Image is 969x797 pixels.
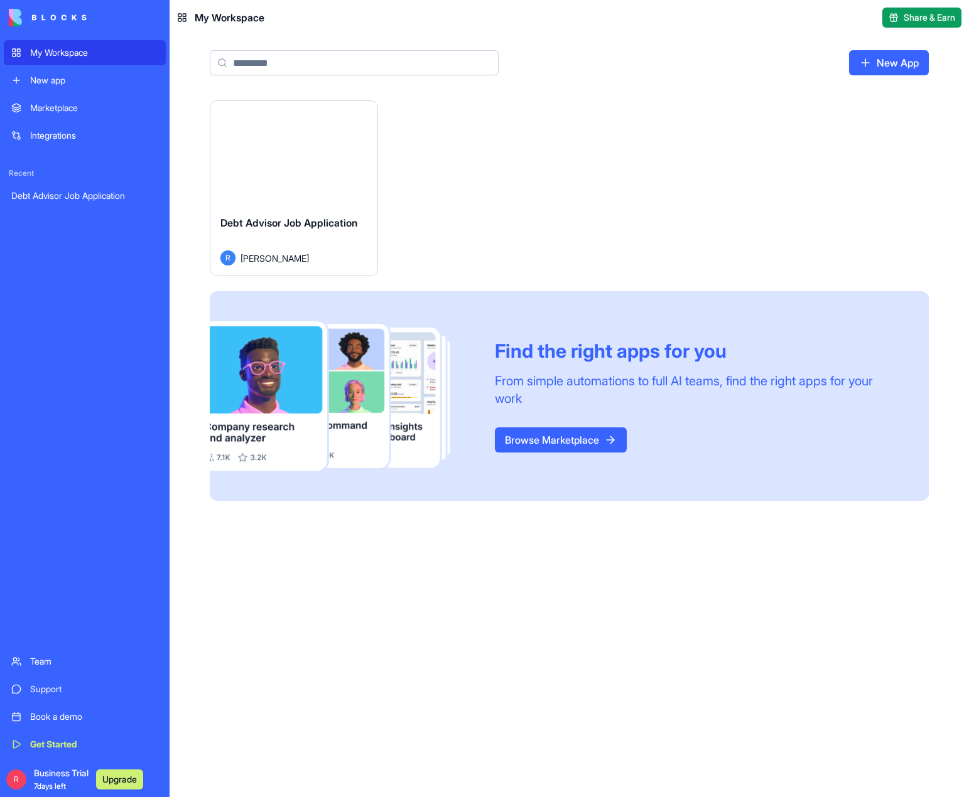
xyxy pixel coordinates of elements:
div: Find the right apps for you [495,340,899,362]
button: Upgrade [96,769,143,789]
a: Support [4,677,166,702]
span: Business Trial [34,767,89,792]
span: [PERSON_NAME] [241,252,309,265]
div: Book a demo [30,710,158,723]
div: Integrations [30,129,158,142]
a: Debt Advisor Job ApplicationR[PERSON_NAME] [210,100,378,276]
div: New app [30,74,158,87]
span: Recent [4,168,166,178]
div: From simple automations to full AI teams, find the right apps for your work [495,372,899,407]
div: Team [30,655,158,668]
a: Integrations [4,123,166,148]
button: Share & Earn [882,8,961,28]
span: My Workspace [195,10,264,25]
span: R [220,250,235,265]
span: Debt Advisor Job Application [220,217,357,229]
a: Get Started [4,732,166,757]
div: Get Started [30,738,158,751]
span: R [6,769,26,789]
a: Book a demo [4,704,166,729]
a: Marketplace [4,95,166,120]
img: logo [9,9,87,26]
a: Browse Marketplace [495,427,627,452]
span: Share & Earn [904,11,955,24]
img: Frame_181_egmpey.png [210,321,475,470]
span: 7 days left [34,781,66,791]
a: New App [849,50,929,75]
a: Debt Advisor Job Application [4,183,166,208]
div: Support [30,683,158,695]
div: My Workspace [30,46,158,59]
div: Marketplace [30,102,158,114]
a: New app [4,68,166,93]
a: My Workspace [4,40,166,65]
a: Team [4,649,166,674]
div: Debt Advisor Job Application [11,190,158,202]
